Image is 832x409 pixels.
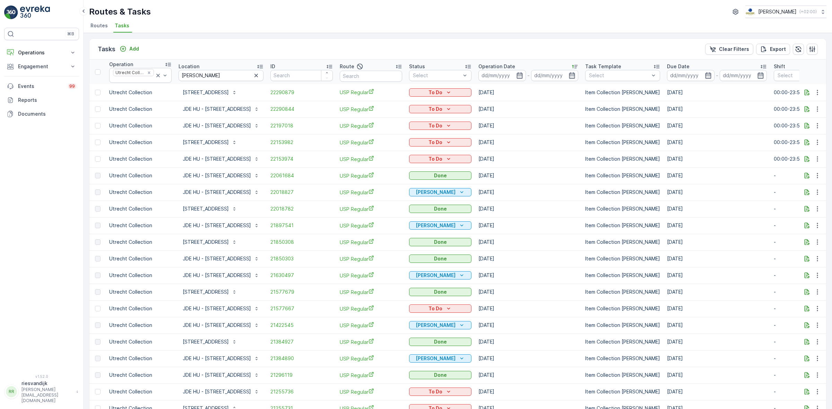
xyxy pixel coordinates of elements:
input: Search [270,70,333,81]
p: Shift [774,63,785,70]
div: Toggle Row Selected [95,239,101,245]
a: USP Regular [340,338,402,346]
td: [DATE] [475,167,582,184]
input: dd/mm/yyyy [531,70,579,81]
a: 22018827 [270,189,333,196]
button: [STREET_ADDRESS] [179,286,241,297]
button: [STREET_ADDRESS] [179,87,241,98]
td: [DATE] [475,117,582,134]
span: USP Regular [340,89,402,96]
td: [DATE] [664,300,770,317]
button: JDE HU - [STREET_ADDRESS] [179,104,263,115]
input: dd/mm/yyyy [667,70,714,81]
td: [DATE] [475,350,582,367]
td: [DATE] [475,267,582,284]
p: Utrecht Collection [109,155,172,162]
p: Utrecht Collection [109,239,172,246]
span: USP Regular [340,139,402,146]
p: ( +02:00 ) [799,9,817,15]
a: Events99 [4,79,79,93]
span: 22197018 [270,122,333,129]
td: [DATE] [664,151,770,167]
a: 22018782 [270,205,333,212]
p: [STREET_ADDRESS] [183,205,229,212]
button: JDE HU - [STREET_ADDRESS] [179,253,263,264]
p: [PERSON_NAME] [758,8,797,15]
a: USP Regular [340,355,402,362]
td: [DATE] [664,284,770,300]
p: [STREET_ADDRESS] [183,239,229,246]
input: Search [179,70,263,81]
button: Export [756,44,790,55]
p: JDE HU - [STREET_ADDRESS] [183,122,251,129]
a: USP Regular [340,255,402,263]
td: [DATE] [664,84,770,101]
a: 21255736 [270,388,333,395]
p: Done [434,255,447,262]
button: JDE HU - [STREET_ADDRESS] [179,220,263,231]
span: 21384890 [270,355,333,362]
button: JDE HU - [STREET_ADDRESS] [179,187,263,198]
a: 22290879 [270,89,333,96]
a: 22290844 [270,106,333,113]
td: [DATE] [475,101,582,117]
p: Done [434,372,447,379]
p: Status [409,63,425,70]
div: RR [6,386,17,397]
p: Done [434,288,447,295]
a: USP Regular [340,222,402,229]
p: Task Template [585,63,621,70]
a: USP Regular [340,305,402,312]
td: [DATE] [475,201,582,217]
td: [DATE] [664,134,770,151]
p: Operation Date [478,63,515,70]
p: [PERSON_NAME][EMAIL_ADDRESS][DOMAIN_NAME] [21,387,73,403]
td: [DATE] [664,267,770,284]
p: Operation [109,61,133,68]
div: Toggle Row Selected [95,189,101,195]
button: Geen Afval [409,271,471,279]
span: 21384927 [270,338,333,345]
button: Geen Afval [409,221,471,230]
td: [DATE] [475,334,582,350]
p: [STREET_ADDRESS] [183,338,229,345]
span: USP Regular [340,372,402,379]
a: 22153974 [270,155,333,162]
p: JDE HU - [STREET_ADDRESS] [183,388,251,395]
a: 21897541 [270,222,333,229]
a: 21850308 [270,239,333,246]
img: basis-logo_rgb2x.png [745,8,755,16]
td: [DATE] [475,367,582,383]
a: USP Regular [340,172,402,179]
p: To Do [428,106,442,113]
button: JDE HU - [STREET_ADDRESS] [179,153,263,165]
td: [DATE] [475,317,582,334]
span: Routes [90,22,108,29]
div: Toggle Row Selected [95,90,101,95]
td: [DATE] [475,250,582,267]
a: USP Regular [340,239,402,246]
span: Tasks [115,22,129,29]
span: USP Regular [340,388,402,395]
a: 21296119 [270,372,333,379]
td: [DATE] [664,383,770,400]
p: Utrecht Collection [109,139,172,146]
a: Documents [4,107,79,121]
p: Utrecht Collection [109,89,172,96]
p: JDE HU - [STREET_ADDRESS] [183,305,251,312]
td: [DATE] [475,134,582,151]
button: JDE HU - [STREET_ADDRESS] [179,120,263,131]
p: ID [270,63,275,70]
span: USP Regular [340,122,402,130]
p: Engagement [18,63,65,70]
span: USP Regular [340,205,402,213]
td: [DATE] [664,201,770,217]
